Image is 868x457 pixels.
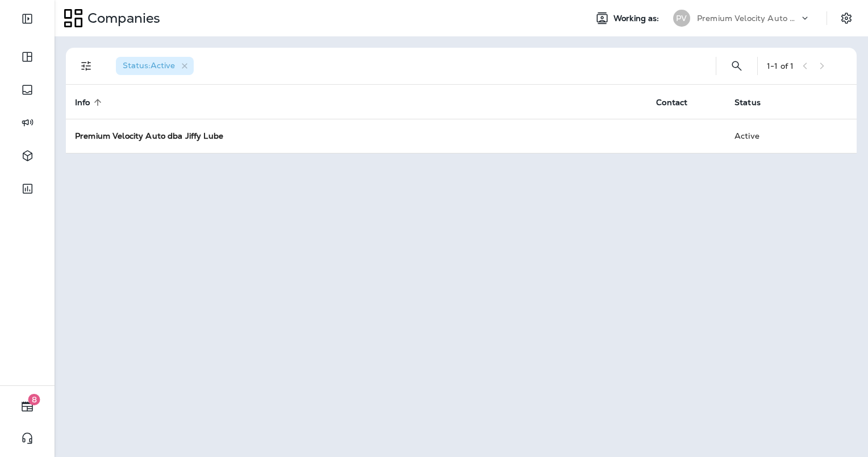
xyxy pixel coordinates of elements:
button: 8 [11,395,43,418]
button: Filters [75,55,98,77]
button: Settings [836,8,857,28]
span: Status : Active [123,60,175,70]
span: Contact [656,98,687,107]
strong: Premium Velocity Auto dba Jiffy Lube [75,131,223,141]
button: Search Companies [725,55,748,77]
span: Status [735,98,761,107]
p: Premium Velocity Auto dba Jiffy Lube [697,14,799,23]
p: Companies [83,10,160,27]
td: Active [725,119,799,153]
span: Contact [656,97,702,107]
button: Expand Sidebar [11,7,43,30]
span: 8 [28,394,40,405]
div: 1 - 1 of 1 [767,61,794,70]
div: PV [673,10,690,27]
span: Status [735,97,775,107]
span: Info [75,98,90,107]
div: Status:Active [116,57,194,75]
span: Working as: [614,14,662,23]
span: Info [75,97,105,107]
